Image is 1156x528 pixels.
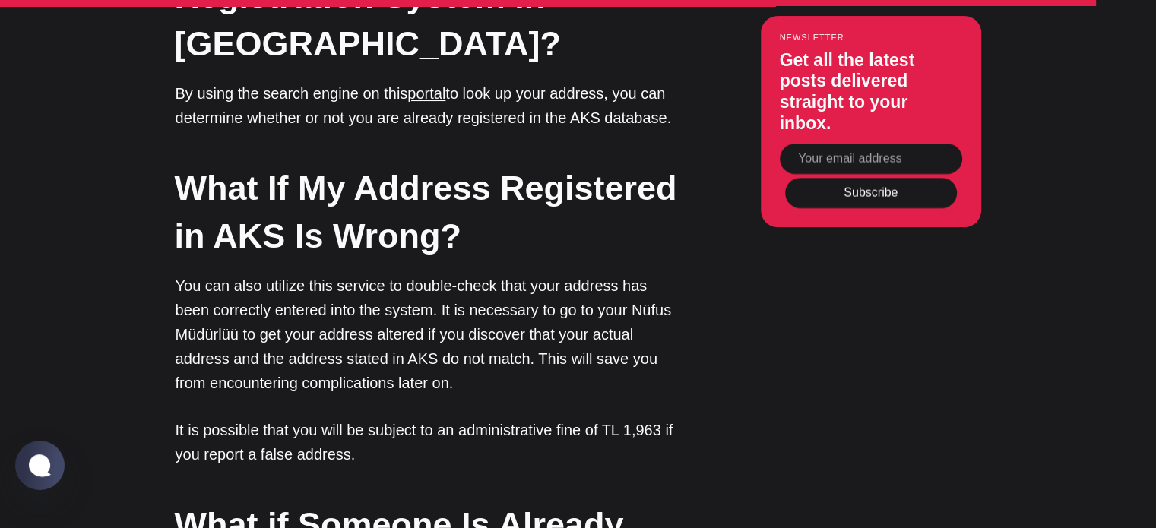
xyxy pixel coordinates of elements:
[176,81,685,130] p: By using the search engine on this to look up your address, you can determine whether or not you ...
[407,85,445,102] a: portal
[780,144,962,174] input: Your email address
[780,33,962,42] small: Newsletter
[175,164,684,260] h2: What If My Address Registered in AKS Is Wrong?
[176,273,685,395] p: You can also utilize this service to double-check that your address has been correctly entered in...
[785,178,957,208] button: Subscribe
[780,50,962,134] h3: Get all the latest posts delivered straight to your inbox.
[176,418,685,466] p: It is possible that you will be subject to an administrative fine of TL 1,963 if you report a fal...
